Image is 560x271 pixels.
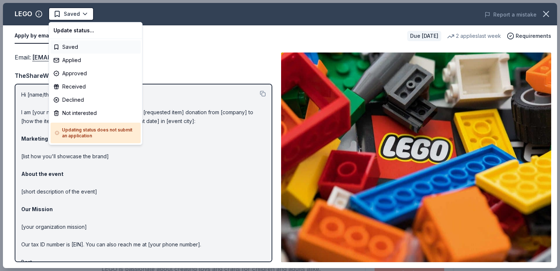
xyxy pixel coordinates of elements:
[51,67,141,80] div: Approved
[51,40,141,54] div: Saved
[55,127,136,139] h5: Updating status does not submit an application
[51,54,141,67] div: Applied
[143,9,201,18] span: 2025 4th Annual NMAEYC Snowball Gala
[51,93,141,106] div: Declined
[51,106,141,120] div: Not interested
[51,80,141,93] div: Received
[51,24,141,37] div: Update status...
